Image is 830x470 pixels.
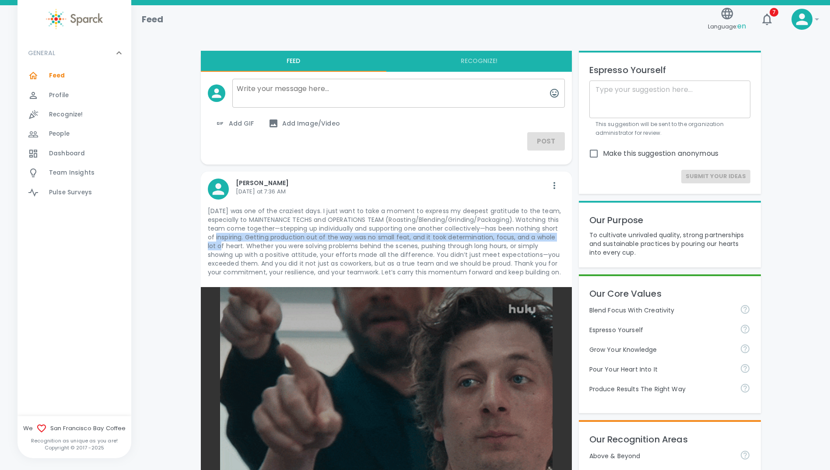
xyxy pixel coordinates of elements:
[740,450,750,460] svg: For going above and beyond!
[737,21,746,31] span: en
[18,163,131,182] a: Team Insights
[589,345,733,354] p: Grow Your Knowledge
[603,148,719,159] span: Make this suggestion anonymous
[740,344,750,354] svg: Follow your curiosity and learn together
[49,130,70,138] span: People
[589,63,750,77] p: Espresso Yourself
[49,110,83,119] span: Recognize!
[236,179,547,187] p: [PERSON_NAME]
[386,51,572,72] button: Recognize!
[46,9,103,29] img: Sparck logo
[208,207,565,277] p: [DATE] was one of the craziest days. I just want to take a moment to express my deepest gratitude...
[18,124,131,144] a: People
[740,383,750,393] svg: Find success working together and doing the right thing
[18,444,131,451] p: Copyright © 2017 - 2025
[595,120,744,137] p: This suggestion will be sent to the organization administrator for review.
[49,71,65,80] span: Feed
[18,105,131,124] a: Recognize!
[770,8,778,17] span: 7
[18,423,131,434] span: We San Francisco Bay Coffee
[589,432,750,446] p: Our Recognition Areas
[589,213,750,227] p: Our Purpose
[142,12,164,26] h1: Feed
[740,363,750,374] svg: Come to work to make a difference in your own way
[708,21,746,32] span: Language:
[215,118,254,129] span: Add GIF
[740,304,750,315] svg: Achieve goals today and innovate for tomorrow
[49,91,69,100] span: Profile
[18,66,131,85] a: Feed
[201,51,386,72] button: Feed
[18,66,131,206] div: GENERAL
[18,9,131,29] a: Sparck logo
[704,4,749,35] button: Language:en
[589,287,750,301] p: Our Core Values
[28,49,55,57] p: GENERAL
[236,187,547,196] p: [DATE] at 7:36 AM
[268,118,340,129] span: Add Image/Video
[18,183,131,202] a: Pulse Surveys
[18,437,131,444] p: Recognition as unique as you are!
[18,144,131,163] a: Dashboard
[589,306,733,315] p: Blend Focus With Creativity
[589,385,733,393] p: Produce Results The Right Way
[740,324,750,334] svg: Share your voice and your ideas
[756,9,777,30] button: 7
[589,365,733,374] p: Pour Your Heart Into It
[49,168,95,177] span: Team Insights
[589,231,750,257] p: To cultivate unrivaled quality, strong partnerships and sustainable practices by pouring our hear...
[49,188,92,197] span: Pulse Surveys
[201,51,572,72] div: interaction tabs
[18,86,131,105] a: Profile
[49,149,85,158] span: Dashboard
[589,326,733,334] p: Espresso Yourself
[589,452,733,460] p: Above & Beyond
[18,40,131,66] div: GENERAL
